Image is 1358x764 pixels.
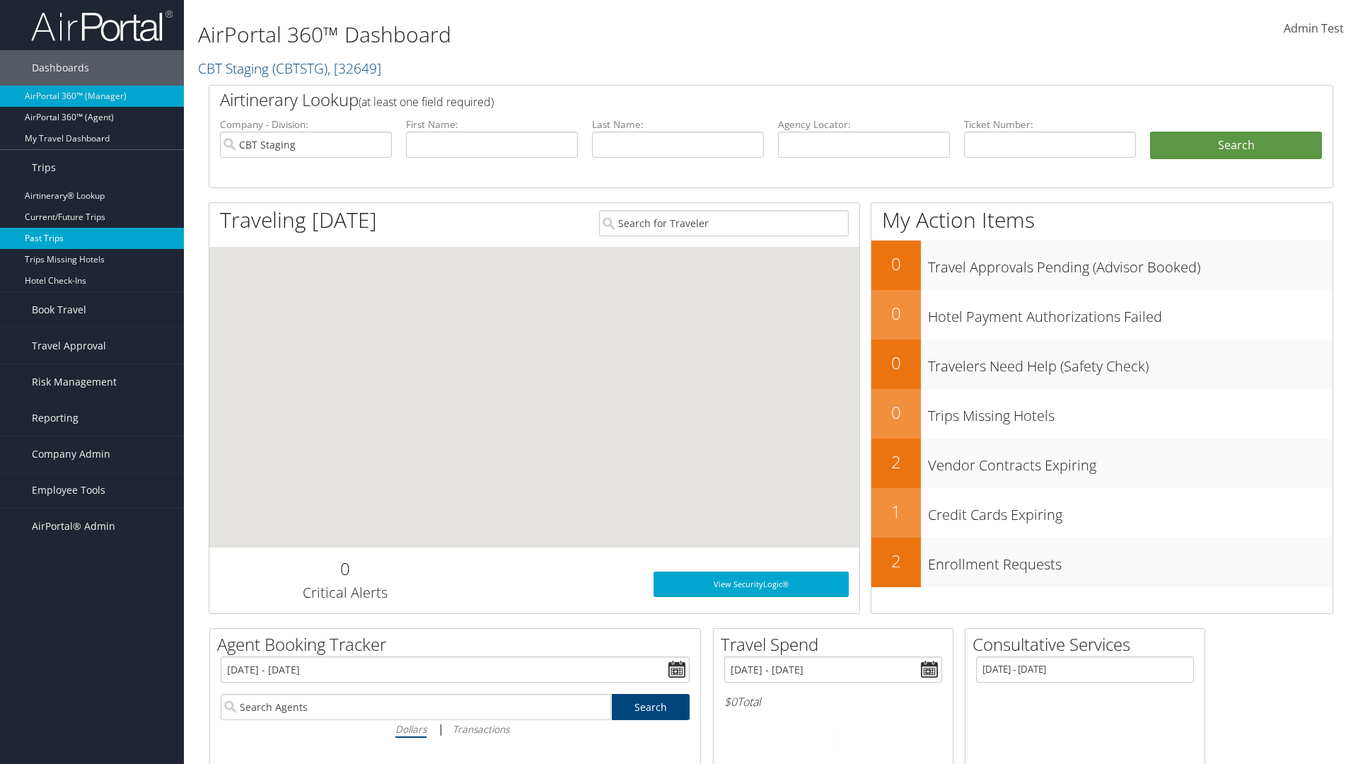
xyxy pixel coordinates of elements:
span: Reporting [32,400,79,436]
input: Search Agents [221,694,611,720]
span: ( CBTSTG ) [272,59,327,78]
h2: Travel Spend [721,632,953,656]
label: First Name: [406,117,578,132]
h1: Traveling [DATE] [220,205,377,235]
h3: Critical Alerts [220,583,470,603]
h2: 0 [871,301,921,325]
span: Risk Management [32,364,117,400]
a: 0Hotel Payment Authorizations Failed [871,290,1333,340]
a: 0Trips Missing Hotels [871,389,1333,439]
h2: Airtinerary Lookup [220,88,1229,112]
h3: Travel Approvals Pending (Advisor Booked) [928,250,1333,277]
label: Ticket Number: [964,117,1136,132]
span: , [ 32649 ] [327,59,381,78]
span: Dashboards [32,50,89,86]
h3: Hotel Payment Authorizations Failed [928,300,1333,327]
span: $0 [724,694,737,710]
span: Admin Test [1284,21,1344,36]
span: (at least one field required) [359,94,494,110]
span: Book Travel [32,292,86,328]
i: Dollars [395,722,426,736]
h1: My Action Items [871,205,1333,235]
span: Travel Approval [32,328,106,364]
h2: 0 [220,557,470,581]
i: Transactions [453,722,509,736]
h3: Trips Missing Hotels [928,399,1333,426]
h2: 2 [871,549,921,573]
span: Trips [32,150,56,185]
h2: Agent Booking Tracker [217,632,700,656]
label: Last Name: [592,117,764,132]
h2: 1 [871,499,921,523]
a: View SecurityLogic® [654,572,849,597]
h2: 0 [871,400,921,424]
h6: Total [724,694,942,710]
div: | [221,720,690,738]
a: Search [612,694,690,720]
a: 2Vendor Contracts Expiring [871,439,1333,488]
a: 0Travelers Need Help (Safety Check) [871,340,1333,389]
span: Employee Tools [32,473,105,508]
h3: Travelers Need Help (Safety Check) [928,349,1333,376]
h2: 2 [871,450,921,474]
a: 2Enrollment Requests [871,538,1333,587]
span: AirPortal® Admin [32,509,115,544]
a: CBT Staging [198,59,381,78]
a: 0Travel Approvals Pending (Advisor Booked) [871,241,1333,290]
button: Search [1150,132,1322,160]
a: Admin Test [1284,7,1344,51]
label: Company - Division: [220,117,392,132]
input: Search for Traveler [599,210,849,236]
img: airportal-logo.png [31,9,173,42]
h2: 0 [871,252,921,276]
h3: Credit Cards Expiring [928,498,1333,525]
label: Agency Locator: [778,117,950,132]
h3: Enrollment Requests [928,548,1333,574]
h1: AirPortal 360™ Dashboard [198,20,962,50]
h2: 0 [871,351,921,375]
a: 1Credit Cards Expiring [871,488,1333,538]
span: Company Admin [32,436,110,472]
h3: Vendor Contracts Expiring [928,448,1333,475]
h2: Consultative Services [973,632,1205,656]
